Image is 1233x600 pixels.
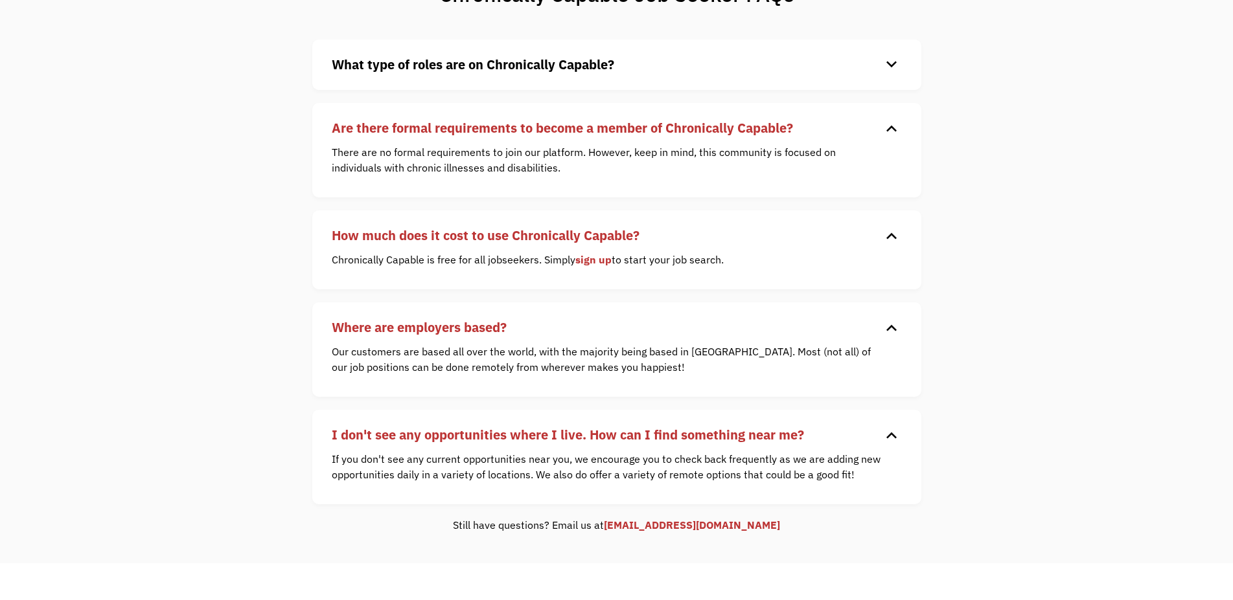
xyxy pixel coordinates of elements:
[881,425,902,445] div: keyboard_arrow_down
[575,253,612,266] a: sign up
[881,226,902,245] div: keyboard_arrow_down
[332,144,882,175] p: There are no formal requirements to join our platform. However, keep in mind, this community is f...
[332,344,882,375] p: Our customers are based all over the world, with the majority being based in [GEOGRAPHIC_DATA]. M...
[332,227,640,244] strong: How much does it cost to use Chronically Capable?
[332,426,804,443] strong: I don't see any opportunities where I live. How can I find something near me?
[332,451,882,482] p: If you don't see any current opportunities near you, we encourage you to check back frequently as...
[881,55,902,74] div: keyboard_arrow_down
[332,252,882,267] p: Chronically Capable is free for all jobseekers. Simply to start your job search.
[881,318,902,337] div: keyboard_arrow_down
[881,118,902,138] div: keyboard_arrow_down
[604,518,780,531] a: [EMAIL_ADDRESS][DOMAIN_NAME]
[332,56,614,73] strong: What type of roles are on Chronically Capable?
[332,318,507,336] strong: Where are employers based?
[332,119,793,137] strong: Are there formal requirements to become a member of Chronically Capable?
[312,517,921,533] div: Still have questions? Email us at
